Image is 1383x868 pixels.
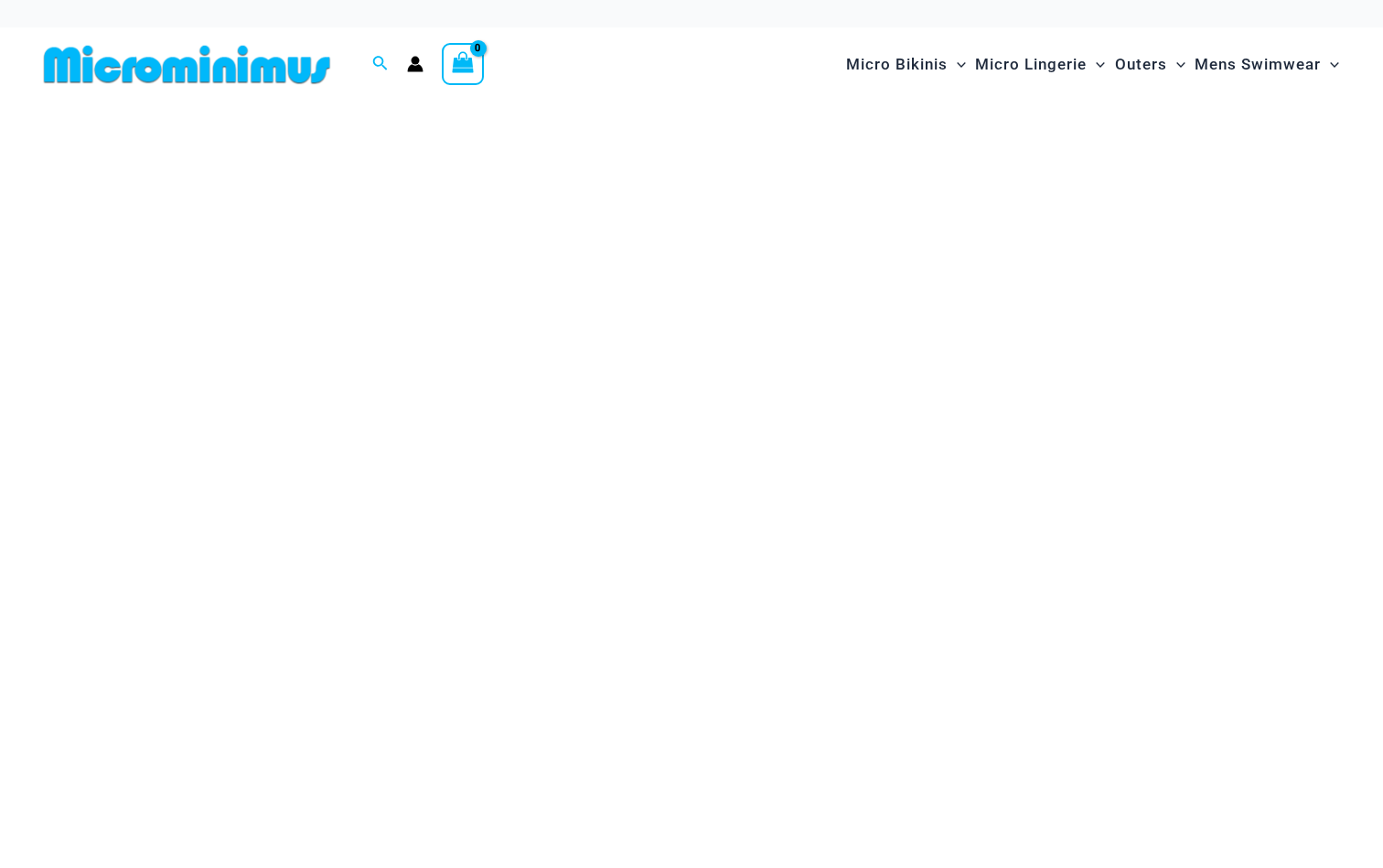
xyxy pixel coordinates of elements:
a: Mens SwimwearMenu ToggleMenu Toggle [1190,37,1344,92]
span: Mens Swimwear [1195,41,1321,88]
a: OutersMenu ToggleMenu Toggle [1110,37,1190,92]
a: Micro BikinisMenu ToggleMenu Toggle [842,37,970,92]
span: Menu Toggle [1087,41,1105,88]
a: Micro LingerieMenu ToggleMenu Toggle [970,37,1110,92]
span: Micro Bikinis [846,41,948,88]
span: Outers [1115,41,1167,88]
span: Menu Toggle [1167,41,1185,88]
span: Menu Toggle [948,41,966,88]
span: Micro Lingerie [975,41,1087,88]
a: Search icon link [372,53,389,76]
a: Account icon link [407,56,423,72]
nav: Site Navigation [839,34,1346,95]
span: Menu Toggle [1321,41,1339,88]
a: View Shopping Cart, empty [442,43,484,85]
img: MM SHOP LOGO FLAT [37,44,338,85]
